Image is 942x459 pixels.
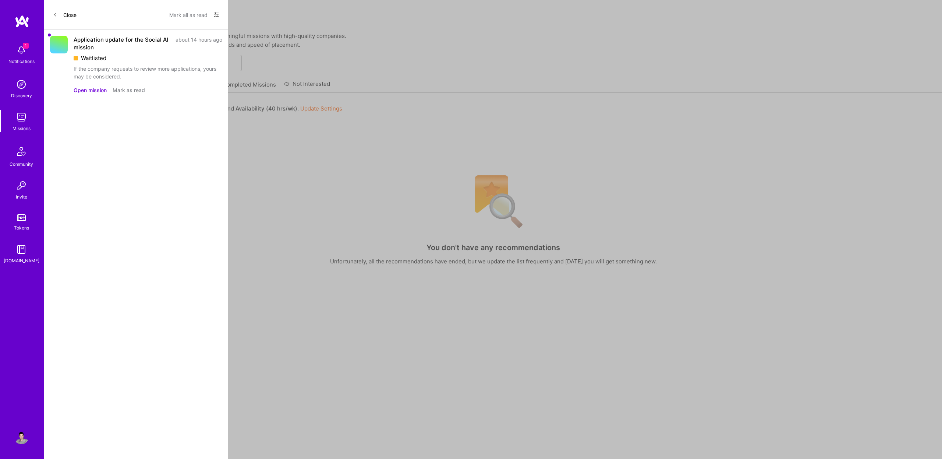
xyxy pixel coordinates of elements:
[74,54,222,62] div: Waitlisted
[15,15,29,28] img: logo
[74,36,171,51] div: Application update for the Social AI mission
[14,430,29,444] img: User Avatar
[17,214,26,221] img: tokens
[4,257,39,264] div: [DOMAIN_NAME]
[13,143,30,160] img: Community
[176,36,222,51] div: about 14 hours ago
[14,224,29,232] div: Tokens
[53,9,77,21] button: Close
[169,9,208,21] button: Mark all as read
[113,86,145,94] button: Mark as read
[11,92,32,99] div: Discovery
[14,242,29,257] img: guide book
[14,178,29,193] img: Invite
[74,65,222,80] div: If the company requests to review more applications, yours may be considered.
[74,86,107,94] button: Open mission
[16,193,27,201] div: Invite
[13,125,31,132] div: Missions
[14,77,29,92] img: discovery
[14,110,29,125] img: teamwork
[12,430,31,444] a: User Avatar
[10,160,33,168] div: Community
